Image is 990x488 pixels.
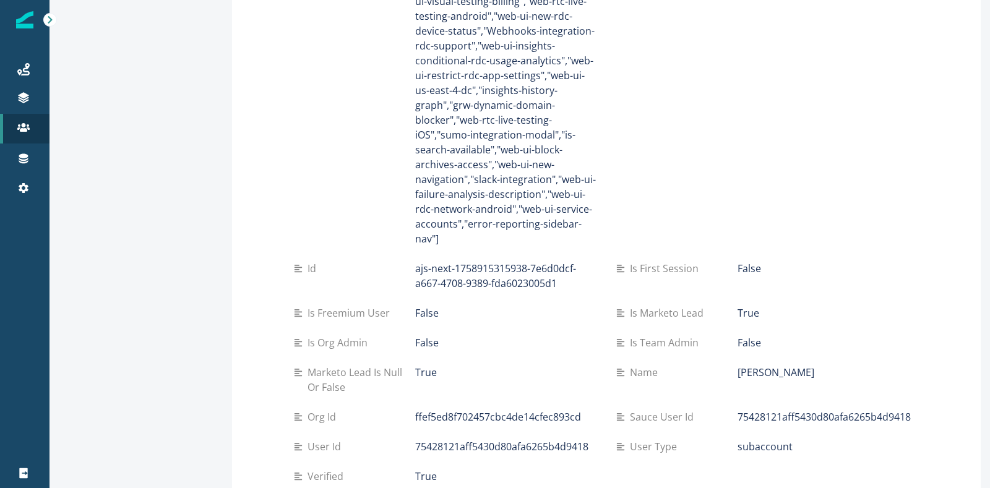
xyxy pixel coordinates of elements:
[738,409,911,424] p: 75428121aff5430d80afa6265b4d9418
[415,335,439,350] p: False
[415,261,596,291] p: ajs-next-1758915315938-7e6d0dcf-a667-4708-9389-fda6023005d1
[630,306,708,320] p: Is marketo lead
[630,365,663,380] p: Name
[630,439,682,454] p: User type
[308,261,321,276] p: Id
[630,335,704,350] p: Is team admin
[16,11,33,28] img: Inflection
[415,439,588,454] p: 75428121aff5430d80afa6265b4d9418
[308,306,395,320] p: Is freemium user
[308,469,348,484] p: Verified
[738,261,761,276] p: False
[738,306,759,320] p: True
[308,335,372,350] p: Is org admin
[630,409,699,424] p: Sauce user id
[308,365,415,395] p: Marketo lead is null or false
[308,409,341,424] p: Org id
[415,409,581,424] p: ffef5ed8f702457cbc4de14cfec893cd
[415,306,439,320] p: False
[308,439,346,454] p: User id
[630,261,704,276] p: Is first session
[738,439,793,454] p: subaccount
[415,365,437,380] p: True
[738,365,814,380] p: [PERSON_NAME]
[738,335,761,350] p: False
[415,469,437,484] p: True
